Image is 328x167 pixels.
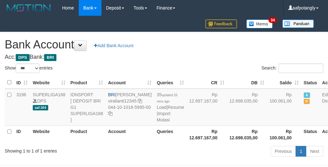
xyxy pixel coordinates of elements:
span: Paused [304,99,310,104]
th: Rp 12.697.167,00 [187,125,227,143]
th: ID: activate to sort column ascending [14,76,30,89]
th: Product [68,125,106,143]
a: Copy viralianti12345 to clipboard [138,98,142,103]
td: 3196 [14,89,30,126]
a: Add Bank Account [90,40,137,51]
span: 35 [157,92,177,103]
th: CR: activate to sort column ascending [187,76,227,89]
div: Showing 1 to 1 of 1 entries [5,145,132,154]
span: aaf-304 [33,105,48,110]
th: Status [301,125,320,143]
a: Import Mutasi [157,111,170,122]
span: | | [157,92,184,122]
img: MOTION_logo.png [5,3,53,13]
td: [PERSON_NAME] 044-10-1018-5995-00 [106,89,154,126]
td: DPS [30,89,68,126]
th: DB: activate to sort column ascending [227,76,267,89]
span: BRI [44,54,56,61]
th: Rp 100.061,00 [267,125,301,143]
td: Rp 12.698.035,00 [227,89,267,126]
span: updated 26 mins ago [157,93,177,103]
img: panduan.png [282,19,314,28]
a: Load [157,105,166,110]
th: Website: activate to sort column ascending [30,76,68,89]
th: Rp 12.698.035,00 [227,125,267,143]
span: Active [304,92,310,98]
th: Queries: activate to sort column ascending [154,76,187,89]
span: BRI [108,92,115,97]
a: 34 [242,16,278,32]
span: 34 [268,17,277,23]
a: Resume [168,105,184,110]
th: Queries [154,125,187,143]
a: viralianti12345 [108,98,136,103]
th: Status [301,76,320,89]
a: 1 [296,146,306,157]
h4: Acc: Bank: [5,54,323,60]
th: Website [30,125,68,143]
a: Copy 044101018599500 to clipboard [108,111,112,116]
img: Feedback.jpg [205,19,237,28]
a: SUPERLIGA168 [33,92,66,97]
label: Show entries [5,64,53,73]
img: Button%20Memo.svg [246,19,273,28]
h1: Bank Account [5,38,323,51]
a: Next [306,146,323,157]
td: Rp 12.697.167,00 [187,89,227,126]
label: Search: [262,64,323,73]
input: Search: [279,64,323,73]
span: DPS [16,54,30,61]
select: Showentries [16,64,39,73]
th: Saldo: activate to sort column ascending [267,76,301,89]
a: Previous [271,146,296,157]
th: Account [106,125,154,143]
td: Rp 100.061,00 [267,89,301,126]
th: Account: activate to sort column ascending [106,76,154,89]
th: Product: activate to sort column ascending [68,76,106,89]
th: ID [14,125,30,143]
td: IDNSPORT [ DEPOSIT BRI G1 SUPERLIGA168 ] [68,89,106,126]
